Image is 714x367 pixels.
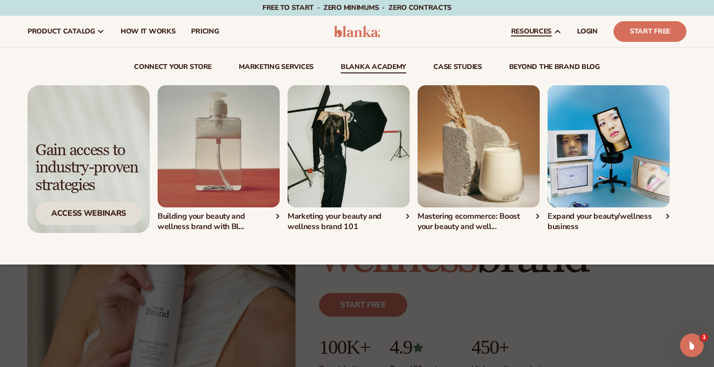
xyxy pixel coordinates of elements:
img: Cleanser bottle on table. [158,85,280,207]
a: connect your store [134,64,212,73]
div: Gain access to industry-proven strategies [35,142,142,194]
a: Blanka Academy [341,64,406,73]
a: LOGIN [569,16,606,47]
div: Access Webinars [35,202,142,225]
div: Mastering ecommerce: Boost your beauty and well... [418,211,540,232]
span: pricing [191,28,219,35]
img: Light background with shadow. [28,85,150,233]
span: product catalog [28,28,95,35]
a: Female taking photos. Marketing your beauty and wellness brand 101 [288,85,410,232]
div: 4 / 4 [548,85,670,232]
a: pricing [183,16,227,47]
a: product catalog [20,16,113,47]
a: Light background with shadow. Gain access to industry-proven strategies Access Webinars [28,85,150,233]
a: Candle on table. Mastering ecommerce: Boost your beauty and well... [418,85,540,232]
div: 1 / 4 [158,85,280,232]
span: LOGIN [577,28,598,35]
a: resources [503,16,569,47]
a: Start Free [614,21,686,42]
img: logo [334,26,381,37]
img: Candle on table. [418,85,540,207]
div: 3 / 4 [418,85,540,232]
img: Computer screens with images. [548,85,670,207]
span: resources [511,28,552,35]
a: Cleanser bottle on table. Building your beauty and wellness brand with Bl... [158,85,280,232]
div: 2 / 4 [288,85,410,232]
a: Computer screens with images. Expand your beauty/wellness business [548,85,670,232]
a: case studies [433,64,482,73]
div: Marketing your beauty and wellness brand 101 [288,211,410,232]
iframe: Intercom live chat [680,334,704,357]
span: 1 [700,334,708,341]
a: Marketing services [239,64,314,73]
a: beyond the brand blog [509,64,600,73]
div: Building your beauty and wellness brand with Bl... [158,211,280,232]
a: How It Works [113,16,184,47]
div: Expand your beauty/wellness business [548,211,670,232]
span: Free to start · ZERO minimums · ZERO contracts [262,3,452,12]
img: Female taking photos. [288,85,410,207]
span: How It Works [121,28,176,35]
